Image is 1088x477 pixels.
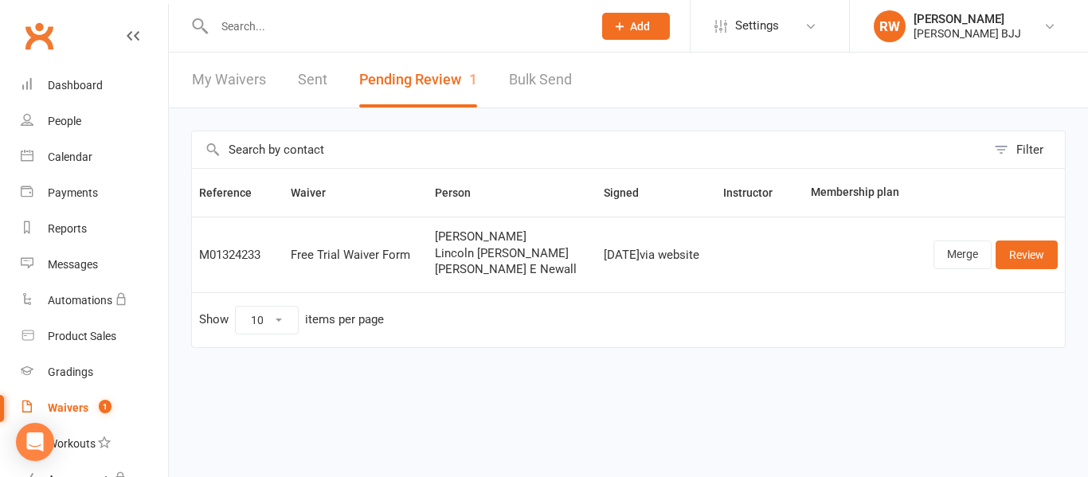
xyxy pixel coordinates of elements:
[1016,140,1043,159] div: Filter
[199,183,269,202] button: Reference
[874,10,906,42] div: RW
[986,131,1065,168] button: Filter
[630,20,650,33] span: Add
[723,183,790,202] button: Instructor
[804,169,915,217] th: Membership plan
[604,186,656,199] span: Signed
[21,354,168,390] a: Gradings
[21,426,168,462] a: Workouts
[199,186,269,199] span: Reference
[209,15,581,37] input: Search...
[48,79,103,92] div: Dashboard
[48,258,98,271] div: Messages
[996,240,1058,269] a: Review
[21,139,168,175] a: Calendar
[435,186,488,199] span: Person
[48,151,92,163] div: Calendar
[16,423,54,461] div: Open Intercom Messenger
[298,53,327,108] a: Sent
[435,263,589,276] span: [PERSON_NAME] E Newall
[21,104,168,139] a: People
[21,319,168,354] a: Product Sales
[933,240,992,269] a: Merge
[435,230,589,244] span: [PERSON_NAME]
[21,283,168,319] a: Automations
[21,68,168,104] a: Dashboard
[99,400,112,413] span: 1
[435,247,589,260] span: Lincoln [PERSON_NAME]
[305,313,384,326] div: items per page
[48,186,98,199] div: Payments
[48,294,112,307] div: Automations
[602,13,670,40] button: Add
[914,12,1021,26] div: [PERSON_NAME]
[48,115,81,127] div: People
[21,247,168,283] a: Messages
[291,248,421,262] div: Free Trial Waiver Form
[291,186,343,199] span: Waiver
[723,186,790,199] span: Instructor
[604,183,656,202] button: Signed
[359,53,477,108] button: Pending Review1
[192,131,986,168] input: Search by contact
[48,330,116,342] div: Product Sales
[19,16,59,56] a: Clubworx
[469,71,477,88] span: 1
[604,248,708,262] div: [DATE] via website
[48,366,93,378] div: Gradings
[48,437,96,450] div: Workouts
[21,390,168,426] a: Waivers 1
[192,53,266,108] a: My Waivers
[48,401,88,414] div: Waivers
[21,211,168,247] a: Reports
[914,26,1021,41] div: [PERSON_NAME] BJJ
[735,8,779,44] span: Settings
[291,183,343,202] button: Waiver
[199,248,276,262] div: M01324233
[435,183,488,202] button: Person
[48,222,87,235] div: Reports
[509,53,572,108] a: Bulk Send
[199,306,384,334] div: Show
[21,175,168,211] a: Payments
